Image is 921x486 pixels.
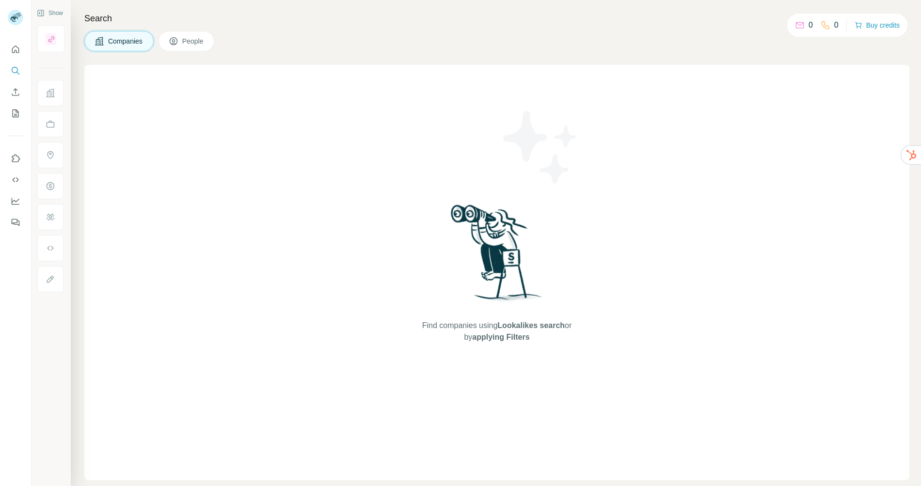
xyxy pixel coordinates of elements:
[8,150,23,167] button: Use Surfe on LinkedIn
[30,6,70,20] button: Show
[8,83,23,101] button: Enrich CSV
[446,202,547,310] img: Surfe Illustration - Woman searching with binoculars
[8,171,23,188] button: Use Surfe API
[8,105,23,122] button: My lists
[8,62,23,79] button: Search
[497,321,565,329] span: Lookalikes search
[108,36,143,46] span: Companies
[834,19,839,31] p: 0
[182,36,205,46] span: People
[472,333,529,341] span: applying Filters
[84,12,909,25] h4: Search
[8,192,23,210] button: Dashboard
[8,214,23,231] button: Feedback
[809,19,813,31] p: 0
[8,41,23,58] button: Quick start
[419,320,574,343] span: Find companies using or by
[855,18,900,32] button: Buy credits
[497,104,584,191] img: Surfe Illustration - Stars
